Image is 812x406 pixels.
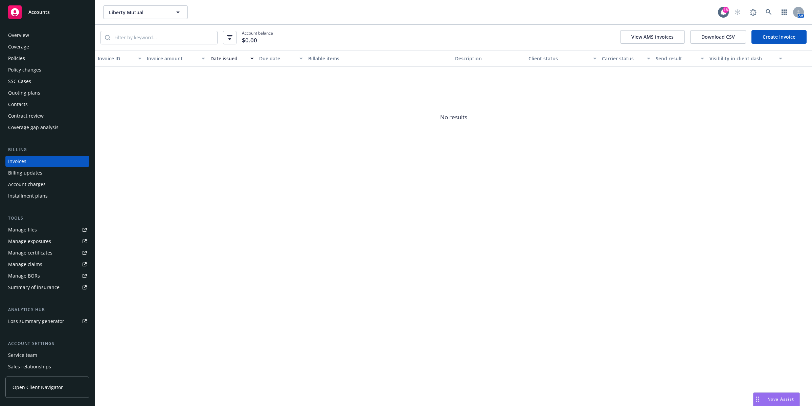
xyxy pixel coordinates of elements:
[5,350,89,361] a: Service team
[8,224,37,235] div: Manage files
[5,76,89,87] a: SSC Cases
[8,282,60,293] div: Summary of insurance
[5,247,89,258] a: Manage certificates
[690,30,746,44] button: Download CSV
[5,306,89,313] div: Analytics hub
[210,55,247,62] div: Date issued
[8,122,59,133] div: Coverage gap analysis
[599,50,653,67] button: Carrier status
[306,50,452,67] button: Billable items
[8,41,29,52] div: Coverage
[5,270,89,281] a: Manage BORs
[8,247,52,258] div: Manage certificates
[723,7,729,13] div: 18
[144,50,208,67] button: Invoice amount
[5,64,89,75] a: Policy changes
[762,5,775,19] a: Search
[5,167,89,178] a: Billing updates
[5,282,89,293] a: Summary of insurance
[5,30,89,41] a: Overview
[98,55,134,62] div: Invoice ID
[5,3,89,22] a: Accounts
[95,50,144,67] button: Invoice ID
[5,179,89,190] a: Account charges
[777,5,791,19] a: Switch app
[5,215,89,222] div: Tools
[5,316,89,327] a: Loss summary generator
[602,55,643,62] div: Carrier status
[109,9,167,16] span: Liberty Mutual
[308,55,450,62] div: Billable items
[110,31,217,44] input: Filter by keyword...
[656,55,697,62] div: Send result
[731,5,744,19] a: Start snowing
[8,64,41,75] div: Policy changes
[8,87,40,98] div: Quoting plans
[28,9,50,15] span: Accounts
[767,396,794,402] span: Nova Assist
[5,224,89,235] a: Manage files
[8,167,42,178] div: Billing updates
[8,316,64,327] div: Loss summary generator
[8,30,29,41] div: Overview
[8,53,25,64] div: Policies
[5,146,89,153] div: Billing
[620,30,685,44] button: View AMS invoices
[13,384,63,391] span: Open Client Navigator
[653,50,707,67] button: Send result
[8,190,48,201] div: Installment plans
[8,76,31,87] div: SSC Cases
[5,53,89,64] a: Policies
[5,340,89,347] div: Account settings
[8,236,51,247] div: Manage exposures
[8,179,46,190] div: Account charges
[256,50,306,67] button: Due date
[753,393,762,406] div: Drag to move
[751,30,807,44] a: Create Invoice
[753,392,800,406] button: Nova Assist
[528,55,589,62] div: Client status
[8,361,51,372] div: Sales relationships
[709,55,775,62] div: Visibility in client dash
[8,350,37,361] div: Service team
[5,236,89,247] a: Manage exposures
[707,50,785,67] button: Visibility in client dash
[5,361,89,372] a: Sales relationships
[746,5,760,19] a: Report a Bug
[5,122,89,133] a: Coverage gap analysis
[5,190,89,201] a: Installment plans
[242,30,273,45] span: Account balance
[8,156,26,167] div: Invoices
[5,156,89,167] a: Invoices
[455,55,523,62] div: Description
[8,99,28,110] div: Contacts
[242,36,257,45] span: $0.00
[5,41,89,52] a: Coverage
[5,259,89,270] a: Manage claims
[526,50,599,67] button: Client status
[208,50,257,67] button: Date issued
[8,259,42,270] div: Manage claims
[8,270,40,281] div: Manage BORs
[103,5,188,19] button: Liberty Mutual
[5,110,89,121] a: Contract review
[147,55,198,62] div: Invoice amount
[5,99,89,110] a: Contacts
[8,110,44,121] div: Contract review
[259,55,295,62] div: Due date
[5,87,89,98] a: Quoting plans
[95,67,812,168] span: No results
[452,50,526,67] button: Description
[105,35,110,40] svg: Search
